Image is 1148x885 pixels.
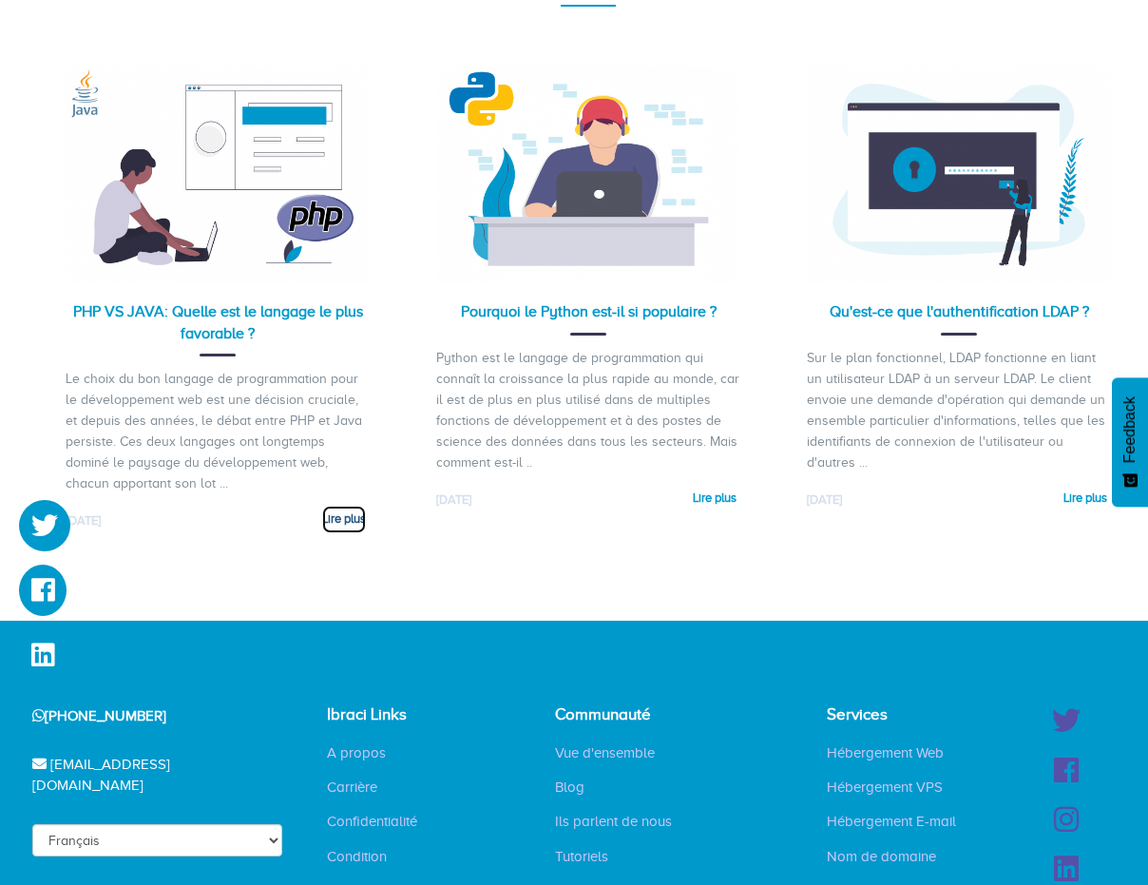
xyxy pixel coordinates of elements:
a: Vue d'ensemble [541,743,669,762]
a: Nom de domaine [813,847,950,866]
h4: Ibraci Links [327,706,450,724]
h4: Communauté [555,706,686,724]
img: Pourquoi le Python est-il si populaire ? [436,66,740,284]
a: Qu'est-ce que l'authentification LDAP ? [830,303,1089,320]
a: Hébergement VPS [813,778,957,797]
a: Lire plus [693,485,737,512]
button: Feedback - Afficher l’enquête [1112,377,1148,507]
a: Tutoriels [541,847,622,866]
img: Qu'est-ce que l'authentification LDAP ? [807,66,1111,284]
div: Sur le plan fonctionnel, LDAP fonctionne en liant un utilisateur LDAP à un serveur LDAP. Le clien... [807,348,1111,473]
a: PHP VS JAVA: Quelle est le langage le plus favorable ? [73,303,363,342]
div: [PHONE_NUMBER] [9,692,282,741]
a: Lire plus [1063,485,1107,512]
div: [DATE] [436,491,588,510]
h4: Services [827,706,970,724]
a: Hébergement E-mail [813,812,970,831]
div: [DATE] [807,491,959,510]
a: A propos [313,743,400,762]
a: Confidentialité [313,812,431,831]
div: Le choix du bon langage de programmation pour le développement web est une décision cruciale, et ... [66,369,370,494]
a: Hébergement Web [813,743,958,762]
a: Pourquoi le Python est-il si populaire ? [461,303,717,320]
div: [EMAIL_ADDRESS][DOMAIN_NAME] [9,741,282,810]
iframe: Drift Widget Chat Controller [1053,790,1125,862]
a: Lire plus [322,506,366,533]
div: [DATE] [66,512,218,530]
div: Python est le langage de programmation qui connaît la croissance la plus rapide au monde, car il ... [436,348,740,473]
a: Condition [313,847,401,866]
a: Carrière [313,778,392,797]
img: PHP VS JAVA: Quelle est le langage le plus favorable ? [66,66,370,284]
span: Feedback [1121,396,1138,463]
a: Blog [541,778,599,797]
a: Ils parlent de nous [541,812,686,831]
